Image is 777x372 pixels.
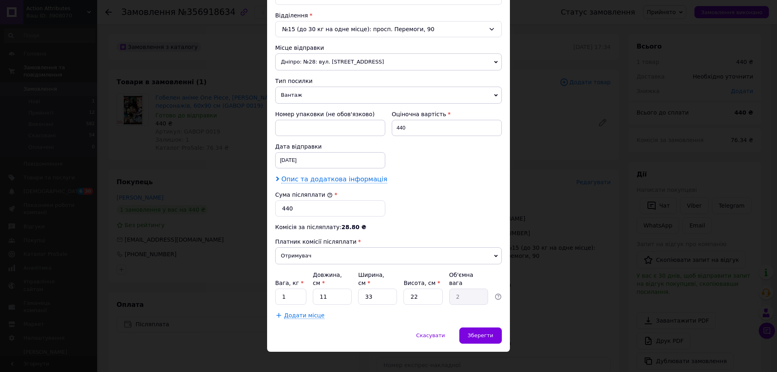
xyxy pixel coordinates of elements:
[313,272,342,286] label: Довжина, см
[275,142,385,151] div: Дата відправки
[275,110,385,118] div: Номер упаковки (не обов'язково)
[275,87,502,104] span: Вантаж
[275,238,357,245] span: Платник комісії післяплати
[275,223,502,231] div: Комісія за післяплату:
[275,280,304,286] label: Вага, кг
[275,21,502,37] div: №15 (до 30 кг на одне місце): просп. Перемоги, 90
[403,280,440,286] label: Висота, см
[275,53,502,70] span: Дніпро: №28: вул. [STREET_ADDRESS]
[275,11,502,19] div: Відділення
[468,332,493,338] span: Зберегти
[449,271,488,287] div: Об'ємна вага
[275,78,312,84] span: Тип посилки
[275,45,324,51] span: Місце відправки
[284,312,325,319] span: Додати місце
[392,110,502,118] div: Оціночна вартість
[275,247,502,264] span: Отримувач
[358,272,384,286] label: Ширина, см
[342,224,366,230] span: 28.80 ₴
[281,175,387,183] span: Опис та додаткова інформація
[416,332,445,338] span: Скасувати
[275,191,333,198] label: Сума післяплати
